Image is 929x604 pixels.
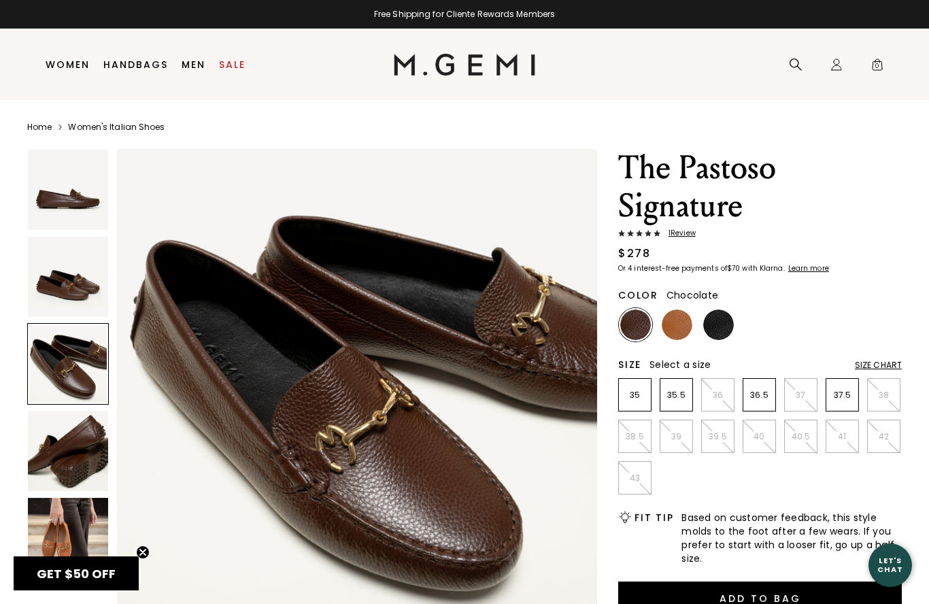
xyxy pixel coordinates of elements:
[702,390,734,401] p: 36
[660,431,692,442] p: 39
[826,390,858,401] p: 37.5
[14,556,139,590] div: GET $50 OFFClose teaser
[46,59,90,70] a: Women
[826,431,858,442] p: 41
[618,246,650,262] div: $278
[703,309,734,340] img: Black
[868,431,900,442] p: 42
[619,390,651,401] p: 35
[868,390,900,401] p: 38
[619,473,651,484] p: 43
[27,122,52,133] a: Home
[868,556,912,573] div: Let's Chat
[662,309,692,340] img: Tan
[618,263,727,273] klarna-placement-style-body: Or 4 interest-free payments of
[68,122,165,133] a: Women's Italian Shoes
[855,360,902,371] div: Size Chart
[635,512,673,523] h2: Fit Tip
[785,390,817,401] p: 37
[742,263,786,273] klarna-placement-style-body: with Klarna
[743,390,775,401] p: 36.5
[182,59,205,70] a: Men
[103,59,168,70] a: Handbags
[660,390,692,401] p: 35.5
[619,431,651,442] p: 38.5
[618,149,902,225] h1: The Pastoso Signature
[681,511,902,565] span: Based on customer feedback, this style molds to the foot after a few wears. If you prefer to star...
[618,290,658,301] h2: Color
[28,237,108,317] img: The Pastoso Signature
[37,565,116,582] span: GET $50 OFF
[219,59,246,70] a: Sale
[28,150,108,230] img: The Pastoso Signature
[660,229,696,237] span: 1 Review
[394,54,536,75] img: M.Gemi
[666,288,718,302] span: Chocolate
[785,431,817,442] p: 40.5
[618,229,902,240] a: 1Review
[28,498,108,578] img: The Pastoso Signature
[28,411,108,491] img: The Pastoso Signature
[618,359,641,370] h2: Size
[620,309,651,340] img: Chocolate
[788,263,829,273] klarna-placement-style-cta: Learn more
[743,431,775,442] p: 40
[136,546,150,559] button: Close teaser
[787,265,829,273] a: Learn more
[871,61,884,74] span: 0
[727,263,740,273] klarna-placement-style-amount: $70
[702,431,734,442] p: 39.5
[649,358,711,371] span: Select a size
